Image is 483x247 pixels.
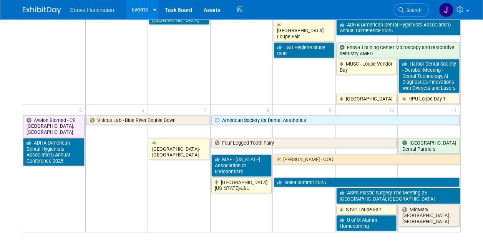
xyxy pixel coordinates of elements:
a: MidMark - [GEOGRAPHIC_DATA], [GEOGRAPHIC_DATA] [398,205,459,227]
span: 10 [388,105,397,115]
a: American Society for Dental Aesthetics [211,115,460,125]
a: [GEOGRAPHIC_DATA][US_STATE]-L&L [211,178,272,193]
a: Enova Training Center Microscopy and restorative dentistry AMED [336,43,460,58]
span: 9 [328,105,335,115]
a: HPU-Loupe Day 1 [398,94,459,104]
a: MUSC - Loupe Vendor Day [336,59,397,75]
a: MAE - [US_STATE] Association of Endodontists [211,155,272,176]
a: Four Legged Tooth Fairy [211,138,397,148]
a: Solea Summit 2025 [274,178,459,188]
a: Viticus Lab - Blue River Double Down [86,115,209,125]
a: ASPS Plastic Surgery The Meeting 25 [GEOGRAPHIC_DATA], [GEOGRAPHIC_DATA] [336,188,460,204]
span: 5 [78,105,85,115]
a: ADHA (American Dental Hygienists Association) Annual Conference 2025 [336,20,460,36]
span: 11 [451,105,460,115]
a: SJVC-Loupe Fair [336,205,397,215]
a: U of M Alumni Homecoming [336,215,397,231]
a: [PERSON_NAME] - OOO [274,155,460,165]
a: Avalon Biomed - CE [GEOGRAPHIC_DATA], [GEOGRAPHIC_DATA] [23,115,85,137]
a: [GEOGRAPHIC_DATA]-Loupe Fair [274,20,334,42]
span: 8 [266,105,272,115]
a: [GEOGRAPHIC_DATA] [336,94,397,104]
a: L&D Hygiene Study Club [274,43,334,58]
a: ADHA (American Dental Hygienists Association) Annual Conference 2025 [23,138,85,166]
a: Harbor Dental Society - October Meeting - Dental Technology, AI Diagnostics Innovations with Over... [398,59,459,93]
span: 6 [141,105,148,115]
a: [GEOGRAPHIC_DATA]-[GEOGRAPHIC_DATA] [149,138,209,160]
span: Enova Illumination [70,7,114,13]
span: 7 [203,105,210,115]
a: [GEOGRAPHIC_DATA] Dental Partners [398,138,459,154]
span: Search [404,7,422,13]
img: JeffD Dyll [439,3,453,17]
img: ExhibitDay [23,7,61,14]
a: Search [393,3,429,17]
